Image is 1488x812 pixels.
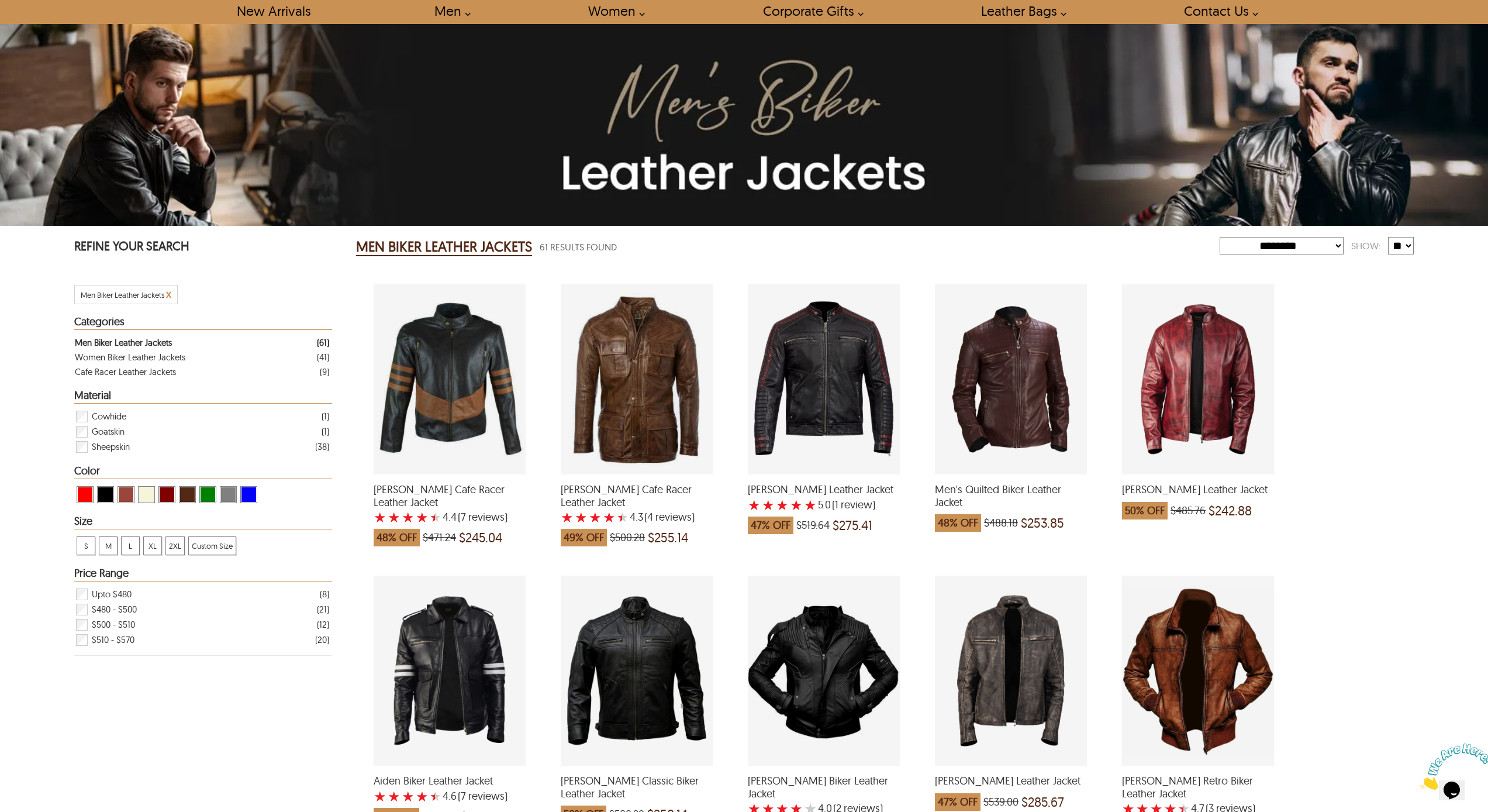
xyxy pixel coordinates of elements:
[77,537,95,555] span: S
[561,511,574,523] label: 1 rating
[374,790,386,802] label: 1 rating
[143,536,162,555] div: View XL Men Biker Leather Jackets
[374,529,420,546] span: 48% OFF
[1021,796,1064,808] span: $285.67
[317,335,329,350] div: ( 61 )
[935,775,1087,787] span: Lewis Biker Leather Jacket
[561,529,607,546] span: 49% OFF
[648,532,688,543] span: $255.14
[165,536,185,555] div: View 2XL Men Biker Leather Jackets
[443,790,457,802] label: 4.6
[748,467,900,540] a: Caleb Biker Leather Jacket with a 5 Star Rating 1 Product Review which was at a price of $519.64,...
[1122,502,1168,519] span: 50% OFF
[189,537,236,555] span: Custom Size
[77,486,94,503] div: View Red Men Biker Leather Jackets
[832,499,838,511] span: (1
[983,796,1019,808] span: $539.00
[166,287,171,301] span: x
[75,364,329,379] a: Filter Cafe Racer Leather Jackets
[540,240,617,254] span: 61 Results Found
[459,532,502,543] span: $245.04
[317,350,329,364] div: ( 41 )
[75,364,176,379] div: Cafe Racer Leather Jackets
[99,536,118,555] div: View M Men Biker Leather Jackets
[118,486,134,503] div: View Cognac Men Biker Leather Jackets
[1021,517,1064,529] span: $253.85
[77,536,95,555] div: View S Men Biker Leather Jackets
[121,536,140,555] div: View L Men Biker Leather Jackets
[416,511,429,523] label: 4 rating
[832,499,875,511] span: )
[458,790,507,802] span: )
[374,775,526,787] span: Aiden Biker Leather Jacket
[561,483,713,508] span: Keith Cafe Racer Leather Jacket
[99,537,117,555] span: M
[1122,467,1274,525] a: Cory Biker Leather Jacket which was at a price of $485.76, now after discount the price is
[158,486,175,503] div: View Maroon Men Biker Leather Jackets
[818,499,831,511] label: 5.0
[561,467,713,552] a: Keith Cafe Racer Leather Jacket with a 4.25 Star Rating 4 Product Review which was at a price of ...
[374,467,526,552] a: Archer Cafe Racer Leather Jacket with a 4.428571428571429 Star Rating 7 Product Review which was ...
[748,775,900,800] span: Asher Biker Leather Jacket
[644,511,653,523] span: (4
[984,517,1018,529] span: $488.18
[92,587,132,602] span: Upto $480
[92,602,137,617] span: $480 - $500
[320,364,329,379] div: ( 9 )
[166,290,171,300] a: Cancel Filter
[402,511,415,523] label: 3 rating
[74,567,332,582] div: Heading Filter Men Biker Leather Jackets by Price Range
[75,439,329,455] div: Filter Sheepskin Men Biker Leather Jackets
[74,238,332,257] p: REFINE YOUR SEARCH
[561,775,713,800] span: Jason Classic Biker Leather Jacket
[1171,505,1206,517] span: $485.76
[317,617,329,632] div: ( 12 )
[317,602,329,617] div: ( 21 )
[589,511,602,523] label: 3 rating
[443,511,457,523] label: 4.4
[804,499,817,511] label: 5 rating
[466,790,505,802] span: reviews
[630,511,643,523] label: 4.3
[935,483,1087,508] span: Men's Quilted Biker Leather Jacket
[92,632,134,648] span: $510 - $570
[1122,775,1274,800] span: Abel Retro Biker Leather Jacket
[92,409,126,424] span: Cowhide
[188,536,236,555] div: View Custom Size Men Biker Leather Jackets
[75,335,172,350] div: Men Biker Leather Jackets
[374,483,526,508] span: Archer Cafe Racer Leather Jacket
[356,235,1220,259] div: Men Biker Leather Jackets 61 Results Found
[75,335,329,350] a: Filter Men Biker Leather Jackets
[1344,236,1388,256] div: Show:
[75,602,329,617] div: Filter $480 - $500 Men Biker Leather Jackets
[416,790,429,802] label: 4 rating
[199,486,216,503] div: View Green Men Biker Leather Jackets
[138,486,155,503] div: View Beige Men Biker Leather Jackets
[430,511,441,523] label: 5 rating
[75,350,329,364] a: Filter Women Biker Leather Jackets
[220,486,237,503] div: View Grey Men Biker Leather Jackets
[320,587,329,601] div: ( 8 )
[458,511,466,523] span: (7
[75,587,329,602] div: Filter Upto $480 Men Biker Leather Jackets
[144,537,161,555] span: XL
[644,511,695,523] span: )
[74,465,332,479] div: Heading Filter Men Biker Leather Jackets by Color
[5,5,77,51] img: Chat attention grabber
[92,439,130,455] span: Sheepskin
[315,439,329,454] div: ( 38 )
[610,532,645,543] span: $500.28
[575,511,588,523] label: 2 rating
[166,537,184,555] span: 2XL
[1416,739,1488,794] iframe: chat widget
[748,499,761,511] label: 1 rating
[388,790,401,802] label: 2 rating
[356,238,532,256] h2: MEN BIKER LEATHER JACKETS
[75,424,329,439] div: Filter Goatskin Men Biker Leather Jackets
[423,532,456,543] span: $471.24
[796,519,830,531] span: $519.64
[75,632,329,648] div: Filter $510 - $570 Men Biker Leather Jackets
